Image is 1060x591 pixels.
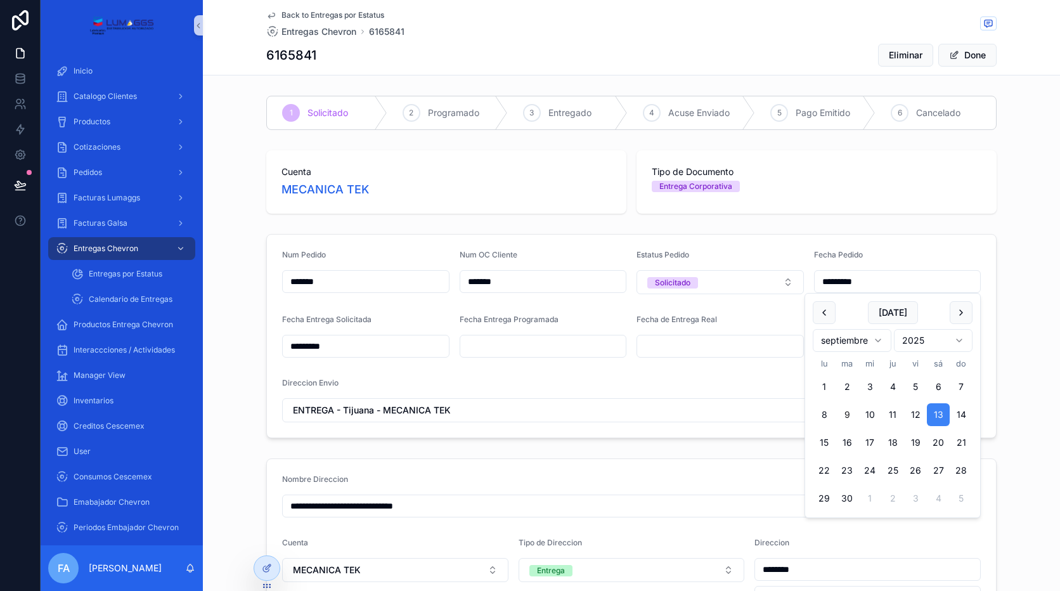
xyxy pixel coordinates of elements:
a: Consumos Cescemex [48,465,195,488]
button: Select Button [519,558,745,582]
button: miércoles, 17 de septiembre de 2025 [858,431,881,454]
button: martes, 2 de septiembre de 2025 [836,375,858,398]
span: Entregas por Estatus [89,269,162,279]
th: domingo [950,357,973,370]
button: jueves, 25 de septiembre de 2025 [881,459,904,482]
a: Pedidos [48,161,195,184]
h1: 6165841 [266,46,316,64]
th: miércoles [858,357,881,370]
button: miércoles, 10 de septiembre de 2025 [858,403,881,426]
button: viernes, 19 de septiembre de 2025 [904,431,927,454]
a: Back to Entregas por Estatus [266,10,384,20]
a: Catalogo Clientes [48,85,195,108]
table: septiembre 2025 [813,357,973,510]
span: Cuenta [281,166,611,178]
a: Productos [48,110,195,133]
button: lunes, 22 de septiembre de 2025 [813,459,836,482]
span: Pedidos [74,167,102,178]
a: 6165841 [369,25,404,38]
span: ENTREGA - Tijuana - MECANICA TEK [293,404,451,417]
th: sábado [927,357,950,370]
a: Entregas Chevron [48,237,195,260]
span: FA [58,561,70,576]
span: 4 [649,108,654,118]
button: sábado, 20 de septiembre de 2025 [927,431,950,454]
span: Tipo de Direccion [519,538,582,547]
button: sábado, 13 de septiembre de 2025, selected [927,403,950,426]
span: Acuse Enviado [668,107,730,119]
a: Facturas Galsa [48,212,195,235]
a: Entregas Chevron [266,25,356,38]
div: Entrega Corporativa [659,181,732,192]
span: Eliminar [889,49,922,62]
a: Interaccciones / Actividades [48,339,195,361]
div: scrollable content [41,51,203,545]
button: martes, 23 de septiembre de 2025 [836,459,858,482]
button: Select Button [282,398,981,422]
button: lunes, 8 de septiembre de 2025 [813,403,836,426]
button: domingo, 28 de septiembre de 2025 [950,459,973,482]
span: Cancelado [916,107,960,119]
span: Emabajador Chevron [74,497,150,507]
button: lunes, 15 de septiembre de 2025 [813,431,836,454]
span: Entregado [548,107,591,119]
button: Today, martes, 9 de septiembre de 2025 [836,403,858,426]
span: Entregas Chevron [281,25,356,38]
th: jueves [881,357,904,370]
span: Inicio [74,66,93,76]
a: MECANICA TEK [281,181,369,198]
span: Fecha de Entrega Real [637,315,717,324]
span: Cotizaciones [74,142,120,152]
button: domingo, 21 de septiembre de 2025 [950,431,973,454]
th: martes [836,357,858,370]
span: Inventarios [74,396,113,406]
span: Fecha Entrega Programada [460,315,559,324]
span: Nombre Direccion [282,474,348,484]
button: sábado, 27 de septiembre de 2025 [927,459,950,482]
span: Catalogo Clientes [74,91,137,101]
span: Periodos Embajador Chevron [74,523,179,533]
a: Productos Entrega Chevron [48,313,195,336]
span: 1 [290,108,293,118]
button: lunes, 29 de septiembre de 2025 [813,487,836,510]
span: Num OC Cliente [460,250,517,259]
span: Cuenta [282,538,308,547]
div: Solicitado [655,277,690,289]
span: Pago Emitido [796,107,850,119]
button: martes, 16 de septiembre de 2025 [836,431,858,454]
a: Facturas Lumaggs [48,186,195,209]
button: miércoles, 3 de septiembre de 2025 [858,375,881,398]
button: Select Button [637,270,804,294]
button: jueves, 4 de septiembre de 2025 [881,375,904,398]
div: Entrega [537,565,565,576]
th: viernes [904,357,927,370]
a: Manager View [48,364,195,387]
span: User [74,446,91,457]
span: 5 [777,108,782,118]
button: Done [938,44,997,67]
span: Entregas Chevron [74,244,138,254]
span: Fecha Pedido [814,250,863,259]
span: Interaccciones / Actividades [74,345,175,355]
a: Calendario de Entregas [63,288,195,311]
button: viernes, 3 de octubre de 2025 [904,487,927,510]
span: 3 [529,108,534,118]
a: Cotizaciones [48,136,195,159]
button: jueves, 18 de septiembre de 2025 [881,431,904,454]
button: viernes, 12 de septiembre de 2025 [904,403,927,426]
button: Unselect ENTREGA [529,564,572,576]
span: Estatus Pedido [637,250,689,259]
button: sábado, 6 de septiembre de 2025 [927,375,950,398]
span: Back to Entregas por Estatus [281,10,384,20]
button: domingo, 5 de octubre de 2025 [950,487,973,510]
span: Facturas Galsa [74,218,127,228]
a: Entregas por Estatus [63,263,195,285]
a: Creditos Cescemex [48,415,195,438]
span: Productos [74,117,110,127]
img: App logo [89,15,153,36]
button: miércoles, 24 de septiembre de 2025 [858,459,881,482]
button: jueves, 11 de septiembre de 2025 [881,403,904,426]
span: Creditos Cescemex [74,421,145,431]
